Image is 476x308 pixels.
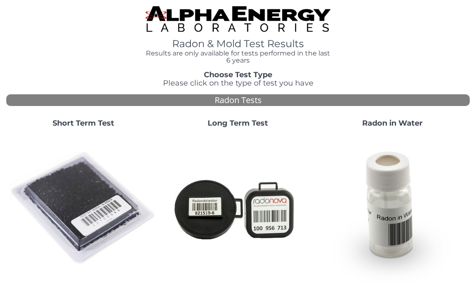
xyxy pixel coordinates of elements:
strong: Choose Test Type [204,70,272,79]
strong: Radon in Water [362,119,423,128]
img: ShortTerm.jpg [10,134,158,283]
h4: Results are only available for tests performed in the last 6 years [145,50,331,64]
span: Please click on the type of test you have [163,78,313,88]
h1: Radon & Mold Test Results [145,38,331,49]
img: TightCrop.jpg [145,6,331,32]
strong: Long Term Test [208,119,268,128]
strong: Short Term Test [53,119,114,128]
img: RadoninWater.jpg [318,134,466,283]
img: Radtrak2vsRadtrak3.jpg [164,134,312,283]
div: Radon Tests [6,94,470,106]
